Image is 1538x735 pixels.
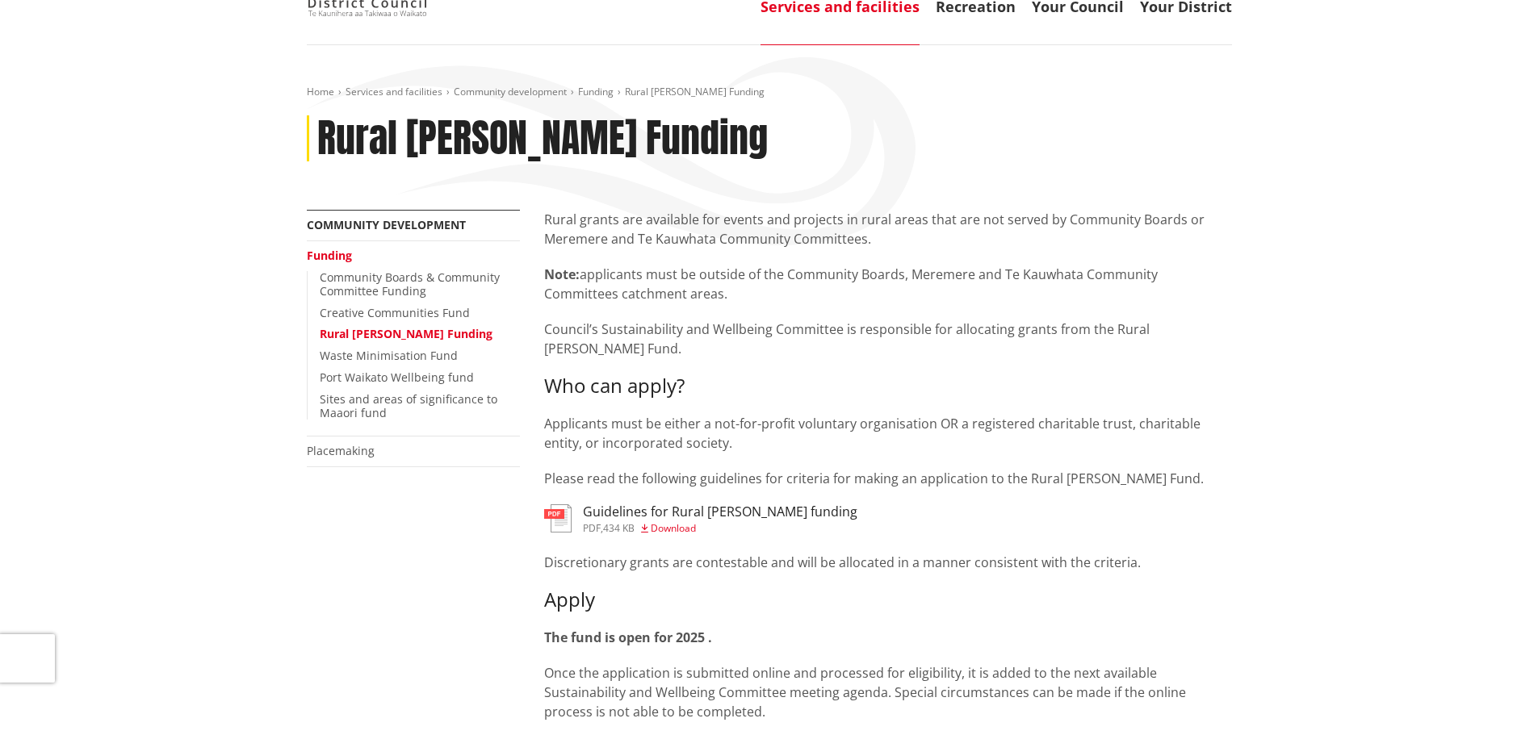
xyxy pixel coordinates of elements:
[583,521,601,535] span: pdf
[583,504,857,520] h3: Guidelines for Rural [PERSON_NAME] funding
[544,265,1232,303] p: applicants must be outside of the Community Boards, Meremere and Te Kauwhata Community Committees...
[583,524,857,533] div: ,
[320,391,497,420] a: Sites and areas of significance to Maaori fund
[1464,667,1522,725] iframe: Messenger Launcher
[544,663,1232,721] p: Once the application is submitted online and processed for eligibility, it is added to the next a...
[346,85,442,98] a: Services and facilities
[307,85,334,98] a: Home
[320,348,458,363] a: Waste Minimisation Fund
[544,265,580,283] strong: Note:
[307,217,466,232] a: Community development
[651,521,696,535] span: Download
[307,248,352,263] a: Funding
[544,469,1232,488] p: Please read the following guidelines for criteria for making an application to the Rural [PERSON_...
[320,370,474,385] a: Port Waikato Wellbeing fund
[625,85,765,98] span: Rural [PERSON_NAME] Funding
[544,553,1232,572] p: Discretionary grants are contestable and will be allocated in a manner consistent with the criteria.
[544,629,712,646] strong: The fund is open for 2025 .
[320,269,500,299] a: Community Boards & Community Committee Funding
[307,86,1232,99] nav: breadcrumb
[544,319,1232,358] p: Council’s Sustainability and Wellbeing Committee is responsible for allocating grants from the Ru...
[320,326,492,341] a: Rural [PERSON_NAME] Funding
[544,210,1232,248] p: Rural grants are available for events and projects in rural areas that are not served by Communit...
[544,374,1232,398] h3: Who can apply?
[544,588,1232,612] h3: Apply
[317,115,768,162] h1: Rural [PERSON_NAME] Funding
[307,443,375,458] a: Placemaking
[603,521,635,535] span: 434 KB
[578,85,614,98] a: Funding
[544,504,572,532] img: document-pdf.svg
[544,504,857,533] a: Guidelines for Rural [PERSON_NAME] funding pdf,434 KB Download
[320,305,470,320] a: Creative Communities Fund
[544,414,1232,453] p: Applicants must be either a not-for-profit voluntary organisation OR a registered charitable trus...
[454,85,567,98] a: Community development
